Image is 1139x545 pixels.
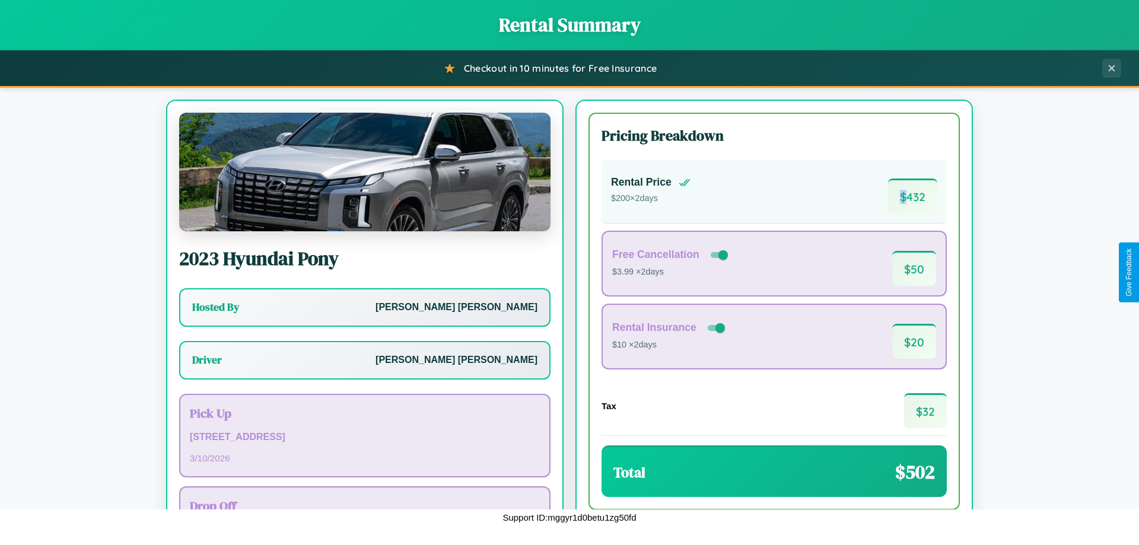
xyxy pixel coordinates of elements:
h3: Total [613,463,645,482]
p: [PERSON_NAME] [PERSON_NAME] [376,352,537,369]
span: $ 50 [892,251,936,286]
p: $ 200 × 2 days [611,191,691,206]
h4: Rental Price [611,176,672,189]
h3: Hosted By [192,300,239,314]
p: [PERSON_NAME] [PERSON_NAME] [376,299,537,316]
span: Checkout in 10 minutes for Free Insurance [464,62,657,74]
h4: Free Cancellation [612,248,699,261]
h2: 2023 Hyundai Pony [179,246,551,272]
p: 3 / 10 / 2026 [190,450,540,466]
span: $ 502 [895,459,935,485]
p: $10 × 2 days [612,337,727,353]
h3: Driver [192,353,222,367]
span: $ 20 [892,324,936,359]
h3: Pick Up [190,404,540,422]
p: $3.99 × 2 days [612,264,730,280]
h1: Rental Summary [12,12,1127,38]
div: Give Feedback [1125,248,1133,297]
h3: Pricing Breakdown [602,126,947,145]
p: Support ID: mggyr1d0betu1zg50fd [502,509,636,525]
span: $ 32 [904,393,947,428]
h4: Tax [602,401,616,411]
h3: Drop Off [190,497,540,514]
p: [STREET_ADDRESS] [190,429,540,446]
img: Hyundai Pony [179,113,551,231]
h4: Rental Insurance [612,321,696,334]
span: $ 432 [888,179,937,213]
